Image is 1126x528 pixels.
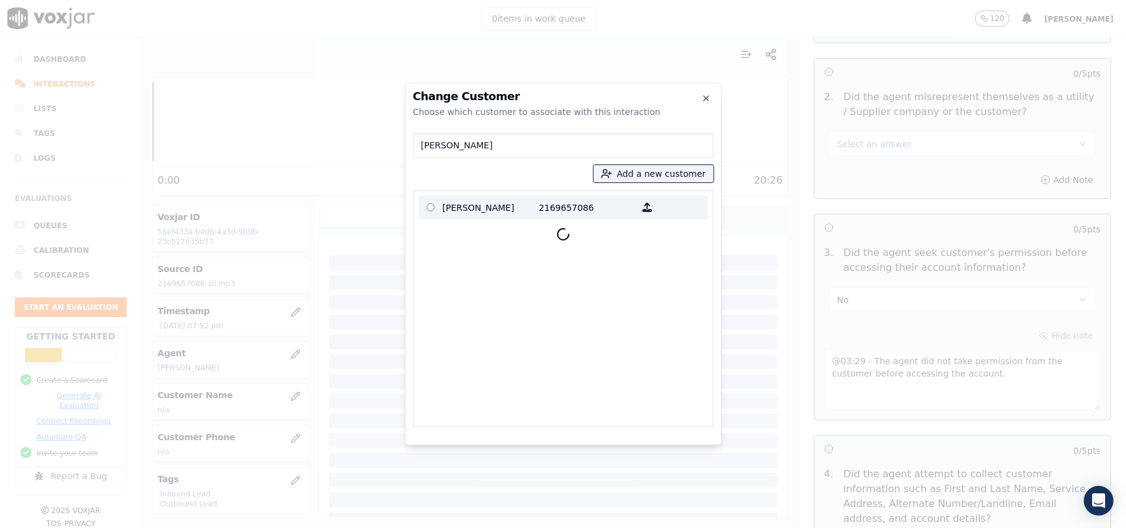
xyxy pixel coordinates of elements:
[594,165,714,182] button: Add a new customer
[443,198,539,217] p: [PERSON_NAME]
[636,198,660,217] button: [PERSON_NAME] 2169657086
[413,106,714,118] div: Choose which customer to associate with this interaction
[539,198,636,217] p: 2169657086
[413,133,714,158] input: Search Customers
[427,203,435,211] input: [PERSON_NAME] 2169657086
[1084,486,1114,516] div: Open Intercom Messenger
[413,91,714,102] h2: Change Customer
